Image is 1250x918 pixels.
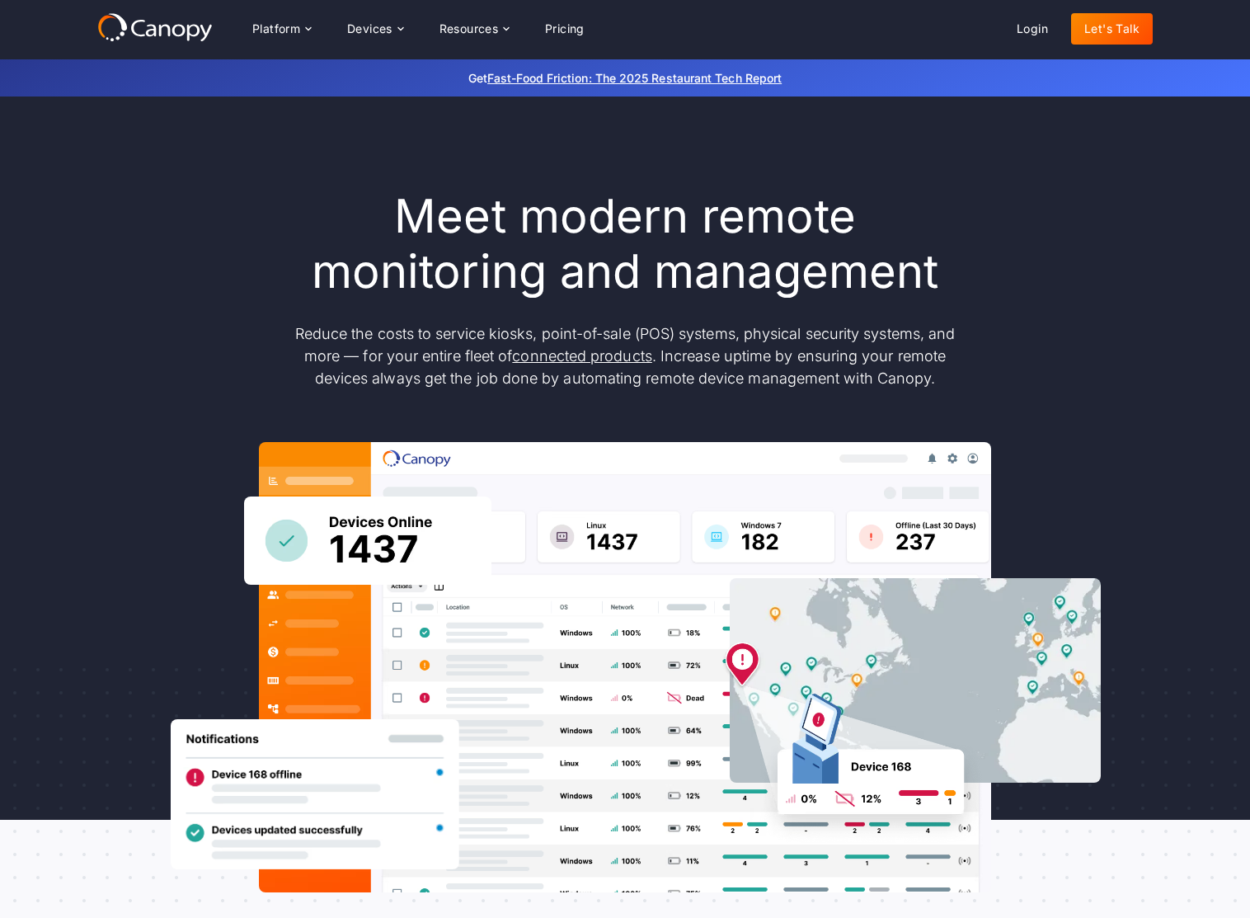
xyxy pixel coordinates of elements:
a: Fast-Food Friction: The 2025 Restaurant Tech Report [487,71,782,85]
div: Devices [347,23,392,35]
div: Resources [426,12,522,45]
a: Login [1003,13,1061,45]
h1: Meet modern remote monitoring and management [279,189,971,299]
div: Devices [334,12,416,45]
a: Pricing [532,13,598,45]
div: Platform [252,23,300,35]
a: Let's Talk [1071,13,1153,45]
a: connected products [512,347,651,365]
img: Canopy sees how many devices are online [244,497,491,585]
div: Platform [239,12,324,45]
p: Get [221,69,1029,87]
p: Reduce the costs to service kiosks, point-of-sale (POS) systems, physical security systems, and m... [279,322,971,389]
div: Resources [439,23,499,35]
